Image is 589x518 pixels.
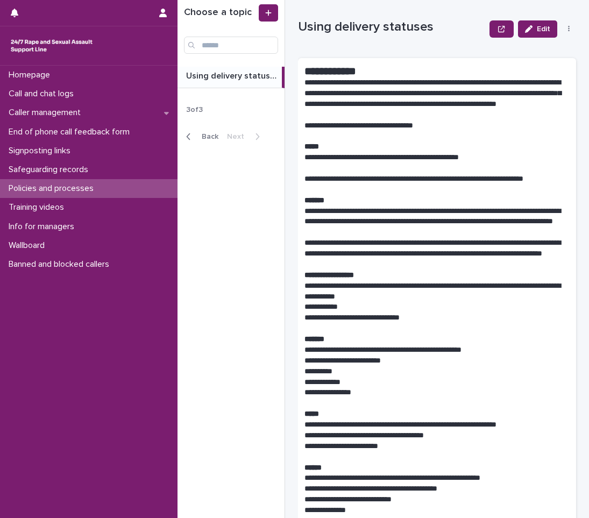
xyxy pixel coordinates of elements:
[4,183,102,194] p: Policies and processes
[184,7,257,19] h1: Choose a topic
[4,89,82,99] p: Call and chat logs
[4,202,73,212] p: Training videos
[4,127,138,137] p: End of phone call feedback form
[518,20,557,38] button: Edit
[537,25,550,33] span: Edit
[195,133,218,140] span: Back
[4,70,59,80] p: Homepage
[4,108,89,118] p: Caller management
[4,222,83,232] p: Info for managers
[4,259,118,269] p: Banned and blocked callers
[4,165,97,175] p: Safeguarding records
[178,132,223,141] button: Back
[223,132,268,141] button: Next
[4,240,53,251] p: Wallboard
[298,19,485,35] p: Using delivery statuses
[4,146,79,156] p: Signposting links
[186,69,280,81] p: Using delivery statuses
[227,133,251,140] span: Next
[184,37,278,54] input: Search
[178,67,285,88] a: Using delivery statusesUsing delivery statuses
[9,35,95,56] img: rhQMoQhaT3yELyF149Cw
[178,97,211,123] p: 3 of 3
